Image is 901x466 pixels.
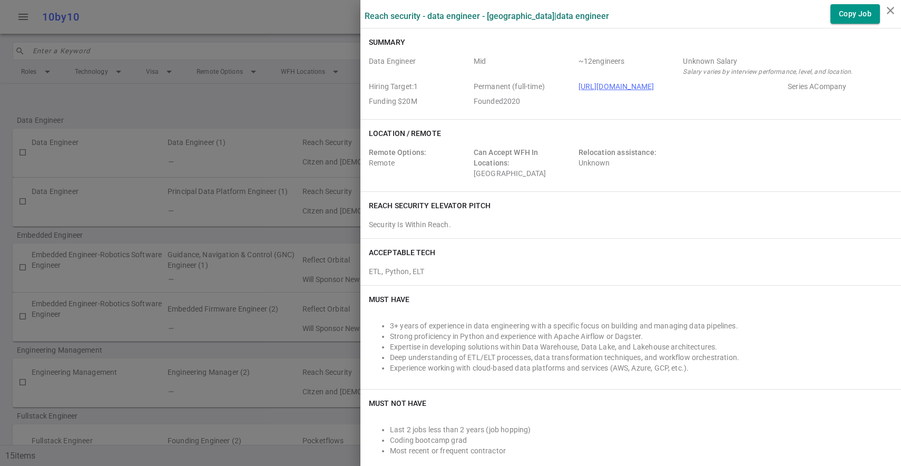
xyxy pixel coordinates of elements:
span: Roles [369,56,469,77]
li: Last 2 jobs less than 2 years (job hopping) [390,424,893,435]
button: Copy Job [830,4,880,24]
span: Can Accept WFH In Locations: [474,148,538,167]
span: Team Count [579,56,679,77]
span: Company URL [579,81,784,92]
span: Level [474,56,574,77]
h6: Summary [369,37,405,47]
span: Relocation assistance: [579,148,657,157]
span: Employer Founding [369,96,469,106]
h6: Location / Remote [369,128,441,139]
li: Most recent or frequent contractor [390,445,893,456]
h6: Must NOT Have [369,398,426,409]
a: [URL][DOMAIN_NAME] [579,82,654,91]
h6: Must Have [369,294,409,305]
div: ETL, Python, ELT [369,262,893,277]
div: Remote [369,147,469,179]
i: close [884,4,897,17]
span: Employer Stage e.g. Series A [788,81,888,92]
span: Job Type [474,81,574,92]
li: Strong proficiency in Python and experience with Apache Airflow or Dagster. [390,331,893,342]
div: Unknown [579,147,679,179]
span: Employer Founded [474,96,574,106]
li: Deep understanding of ETL/ELT processes, data transformation techniques, and workflow orchestration. [390,352,893,363]
h6: Reach Security elevator pitch [369,200,491,211]
span: Remote Options: [369,148,426,157]
li: Expertise in developing solutions within Data Warehouse, Data Lake, and Lakehouse architectures. [390,342,893,352]
div: Security Is Within Reach. [369,219,893,230]
div: Salary Range [683,56,888,66]
span: Hiring Target [369,81,469,92]
i: Salary varies by interview performance, level, and location. [683,68,853,75]
h6: ACCEPTABLE TECH [369,247,436,258]
li: Experience working with cloud-based data platforms and services (AWS, Azure, GCP, etc.). [390,363,893,373]
label: Reach Security - Data Engineer - [GEOGRAPHIC_DATA] | Data Engineer [365,11,609,21]
li: 3+ years of experience in data engineering with a specific focus on building and managing data pi... [390,321,893,331]
li: Coding bootcamp grad [390,435,893,445]
div: [GEOGRAPHIC_DATA] [474,147,574,179]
